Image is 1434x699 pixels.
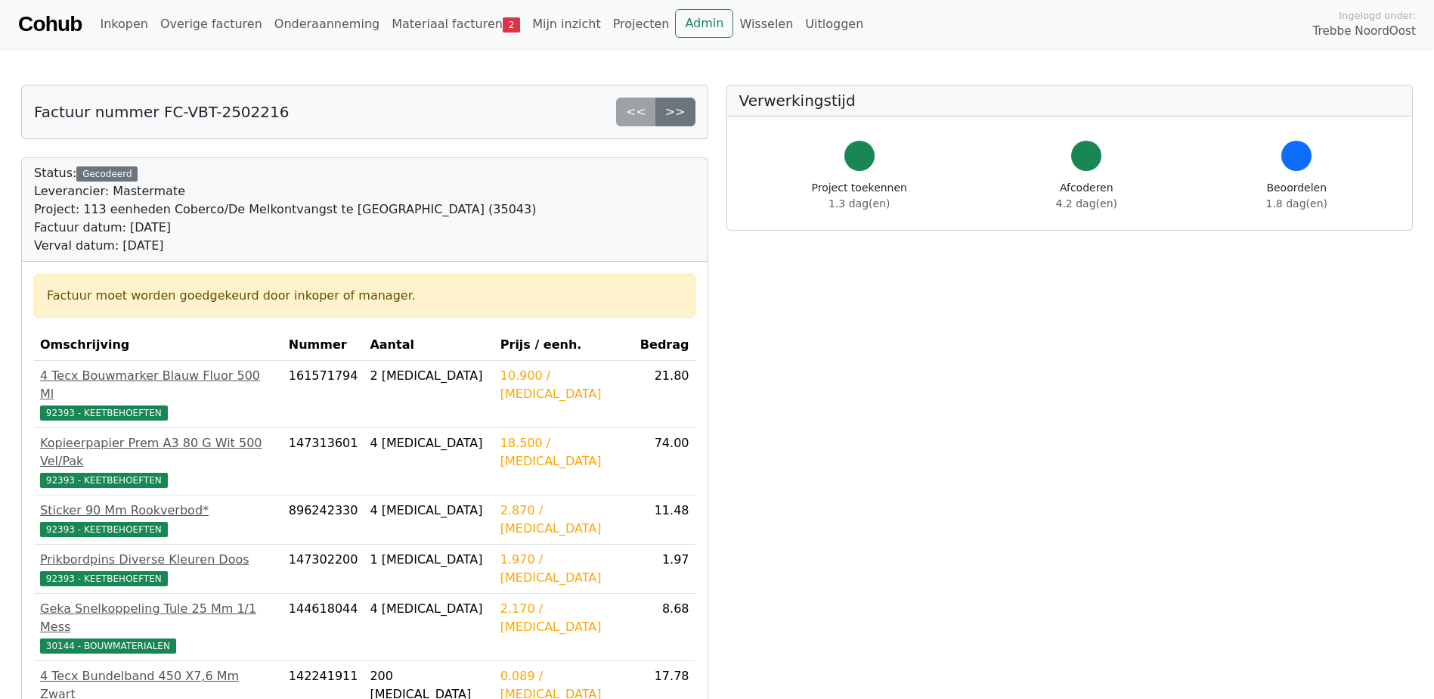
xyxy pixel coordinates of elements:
div: Afcoderen [1056,180,1117,212]
div: Geka Snelkoppeling Tule 25 Mm 1/1 Mess [40,600,277,636]
td: 11.48 [634,496,695,545]
td: 161571794 [283,361,364,428]
span: 92393 - KEETBEHOEFTEN [40,571,168,586]
a: Uitloggen [799,9,869,39]
div: 18.500 / [MEDICAL_DATA] [500,434,628,471]
a: >> [655,98,695,126]
div: 2.870 / [MEDICAL_DATA] [500,502,628,538]
span: 2 [503,17,520,33]
th: Nummer [283,330,364,361]
div: Kopieerpapier Prem A3 80 G Wit 500 Vel/Pak [40,434,277,471]
span: 92393 - KEETBEHOEFTEN [40,473,168,488]
a: Inkopen [94,9,153,39]
a: 4 Tecx Bouwmarker Blauw Fluor 500 Ml92393 - KEETBEHOEFTEN [40,367,277,421]
th: Bedrag [634,330,695,361]
a: Cohub [18,6,82,42]
span: Ingelogd onder: [1339,8,1416,23]
div: 10.900 / [MEDICAL_DATA] [500,367,628,403]
span: 30144 - BOUWMATERIALEN [40,638,176,654]
a: Materiaal facturen2 [386,9,526,39]
div: 1.970 / [MEDICAL_DATA] [500,551,628,587]
div: Project toekennen [812,180,907,212]
div: Status: [34,164,536,255]
div: Gecodeerd [76,166,138,182]
td: 74.00 [634,428,695,496]
td: 144618044 [283,594,364,661]
div: 2.170 / [MEDICAL_DATA] [500,600,628,636]
td: 147313601 [283,428,364,496]
h5: Factuur nummer FC-VBT-2502216 [34,103,289,121]
a: Overige facturen [154,9,268,39]
a: Sticker 90 Mm Rookverbod*92393 - KEETBEHOEFTEN [40,502,277,538]
td: 21.80 [634,361,695,428]
span: 1.3 dag(en) [828,197,890,210]
span: 92393 - KEETBEHOEFTEN [40,522,168,537]
div: Factuur moet worden goedgekeurd door inkoper of manager. [47,287,683,305]
div: Leverancier: Mastermate [34,182,536,200]
a: Kopieerpapier Prem A3 80 G Wit 500 Vel/Pak92393 - KEETBEHOEFTEN [40,434,277,489]
div: 4 [MEDICAL_DATA] [370,434,488,452]
a: Prikbordpins Diverse Kleuren Doos92393 - KEETBEHOEFTEN [40,551,277,587]
th: Aantal [364,330,494,361]
div: 2 [MEDICAL_DATA] [370,367,488,385]
span: 1.8 dag(en) [1266,197,1327,210]
a: Projecten [607,9,676,39]
div: Verval datum: [DATE] [34,237,536,255]
div: Beoordelen [1266,180,1327,212]
a: Admin [675,9,733,38]
div: Project: 113 eenheden Coberco/De Melkontvangst te [GEOGRAPHIC_DATA] (35043) [34,200,536,219]
th: Omschrijving [34,330,283,361]
a: Geka Snelkoppeling Tule 25 Mm 1/1 Mess30144 - BOUWMATERIALEN [40,600,277,654]
td: 8.68 [634,594,695,661]
div: 4 [MEDICAL_DATA] [370,502,488,520]
span: 92393 - KEETBEHOEFTEN [40,405,168,421]
span: Trebbe NoordOost [1313,23,1416,40]
td: 147302200 [283,545,364,594]
td: 896242330 [283,496,364,545]
h5: Verwerkingstijd [739,92,1401,110]
th: Prijs / eenh. [494,330,634,361]
span: 4.2 dag(en) [1056,197,1117,210]
a: Onderaanneming [268,9,386,39]
div: Sticker 90 Mm Rookverbod* [40,502,277,520]
div: 4 Tecx Bouwmarker Blauw Fluor 500 Ml [40,367,277,403]
div: 4 [MEDICAL_DATA] [370,600,488,618]
div: Factuur datum: [DATE] [34,219,536,237]
div: Prikbordpins Diverse Kleuren Doos [40,551,277,569]
td: 1.97 [634,545,695,594]
a: Mijn inzicht [526,9,607,39]
a: Wisselen [733,9,799,39]
div: 1 [MEDICAL_DATA] [370,551,488,569]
